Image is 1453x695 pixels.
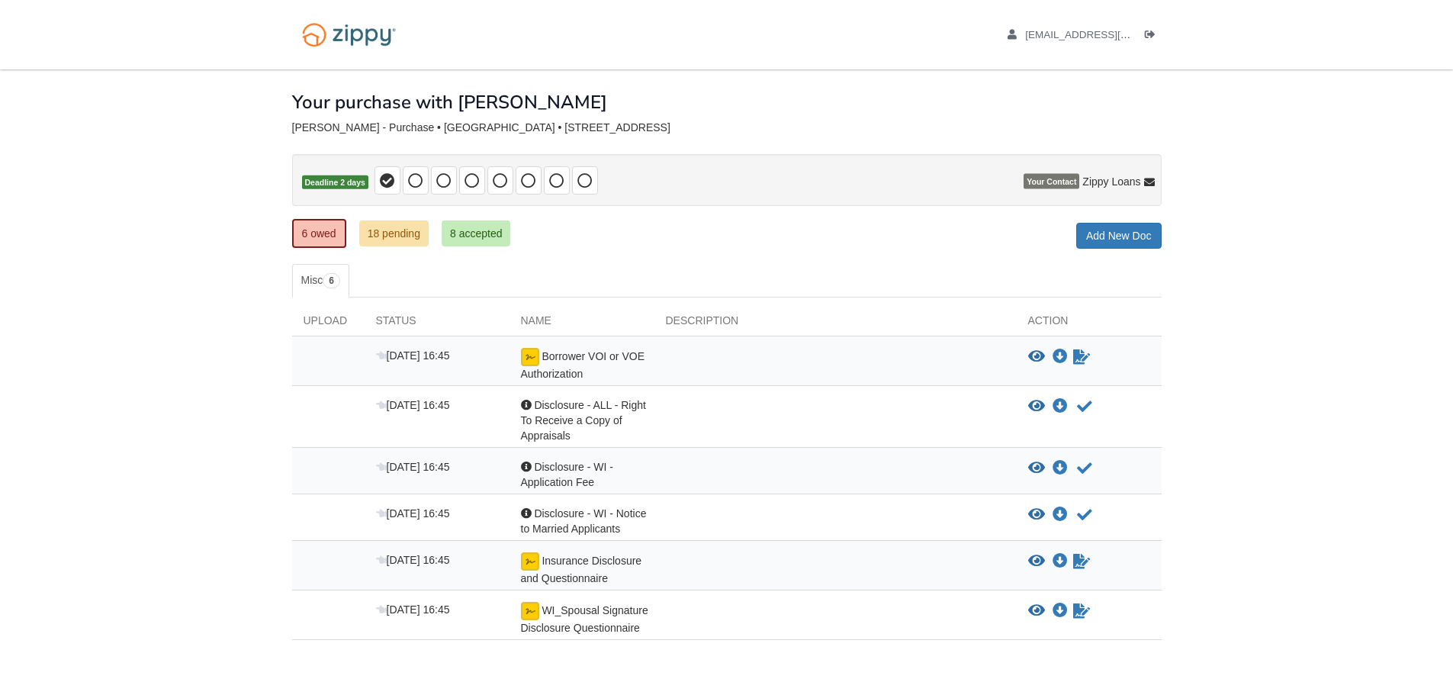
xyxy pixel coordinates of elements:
img: Ready for you to esign [521,348,539,366]
button: View Disclosure - ALL - Right To Receive a Copy of Appraisals [1028,399,1045,414]
img: Logo [292,15,406,54]
span: WI_Spousal Signature Disclosure Questionnaire [521,604,648,634]
a: Misc [292,264,349,298]
img: Ready for you to esign [521,602,539,620]
button: View Disclosure - WI - Notice to Married Applicants [1028,507,1045,523]
div: Status [365,313,510,336]
span: [DATE] 16:45 [376,554,450,566]
span: Zippy Loans [1082,174,1140,189]
button: View WI_Spousal Signature Disclosure Questionnaire [1028,603,1045,619]
span: Disclosure - WI - Notice to Married Applicants [521,507,647,535]
img: Ready for you to esign [521,552,539,571]
span: 6 [323,273,340,288]
a: 6 owed [292,219,346,248]
a: Download Disclosure - WI - Application Fee [1053,462,1068,475]
button: Acknowledge receipt of document [1075,506,1094,524]
button: Acknowledge receipt of document [1075,397,1094,416]
a: Sign Form [1072,602,1091,620]
div: Upload [292,313,365,336]
a: Log out [1145,29,1162,44]
a: 8 accepted [442,220,511,246]
a: Download Insurance Disclosure and Questionnaire [1053,555,1068,568]
a: Sign Form [1072,348,1091,366]
button: Acknowledge receipt of document [1075,459,1094,478]
button: View Borrower VOI or VOE Authorization [1028,349,1045,365]
div: Description [654,313,1017,336]
a: Download Disclosure - WI - Notice to Married Applicants [1053,509,1068,521]
h1: Your purchase with [PERSON_NAME] [292,92,607,112]
span: [DATE] 16:45 [376,461,450,473]
button: View Insurance Disclosure and Questionnaire [1028,554,1045,569]
span: Your Contact [1024,174,1079,189]
span: jrklauer@gmail.com [1025,29,1200,40]
a: Download WI_Spousal Signature Disclosure Questionnaire [1053,605,1068,617]
span: Deadline 2 days [302,175,368,190]
a: edit profile [1008,29,1201,44]
div: Name [510,313,654,336]
a: Add New Doc [1076,223,1162,249]
a: Download Disclosure - ALL - Right To Receive a Copy of Appraisals [1053,401,1068,413]
button: View Disclosure - WI - Application Fee [1028,461,1045,476]
span: Disclosure - ALL - Right To Receive a Copy of Appraisals [521,399,646,442]
a: Sign Form [1072,552,1091,571]
span: Insurance Disclosure and Questionnaire [521,555,642,584]
span: [DATE] 16:45 [376,399,450,411]
div: Action [1017,313,1162,336]
div: [PERSON_NAME] - Purchase • [GEOGRAPHIC_DATA] • [STREET_ADDRESS] [292,121,1162,134]
span: [DATE] 16:45 [376,349,450,362]
span: Disclosure - WI - Application Fee [521,461,613,488]
a: Download Borrower VOI or VOE Authorization [1053,351,1068,363]
a: 18 pending [359,220,429,246]
span: [DATE] 16:45 [376,507,450,520]
span: [DATE] 16:45 [376,603,450,616]
span: Borrower VOI or VOE Authorization [521,350,645,380]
